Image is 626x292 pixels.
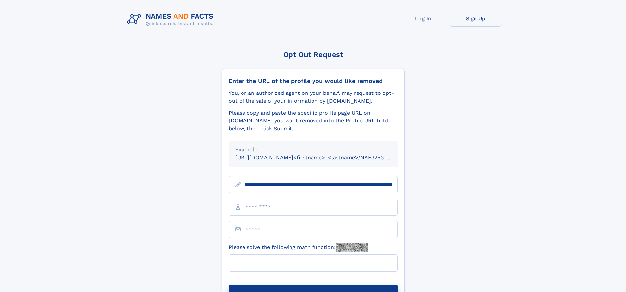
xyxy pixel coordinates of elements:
[235,154,410,161] small: [URL][DOMAIN_NAME]<firstname>_<lastname>/NAF325G-xxxxxxxx
[450,11,502,27] a: Sign Up
[397,11,450,27] a: Log In
[229,109,398,133] div: Please copy and paste the specific profile page URL on [DOMAIN_NAME] you want removed into the Pr...
[222,50,405,59] div: Opt Out Request
[229,243,368,252] label: Please solve the following math function:
[229,77,398,85] div: Enter the URL of the profile you would like removed
[124,11,219,28] img: Logo Names and Facts
[229,89,398,105] div: You, or an authorized agent on your behalf, may request to opt-out of the sale of your informatio...
[235,146,391,154] div: Example:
